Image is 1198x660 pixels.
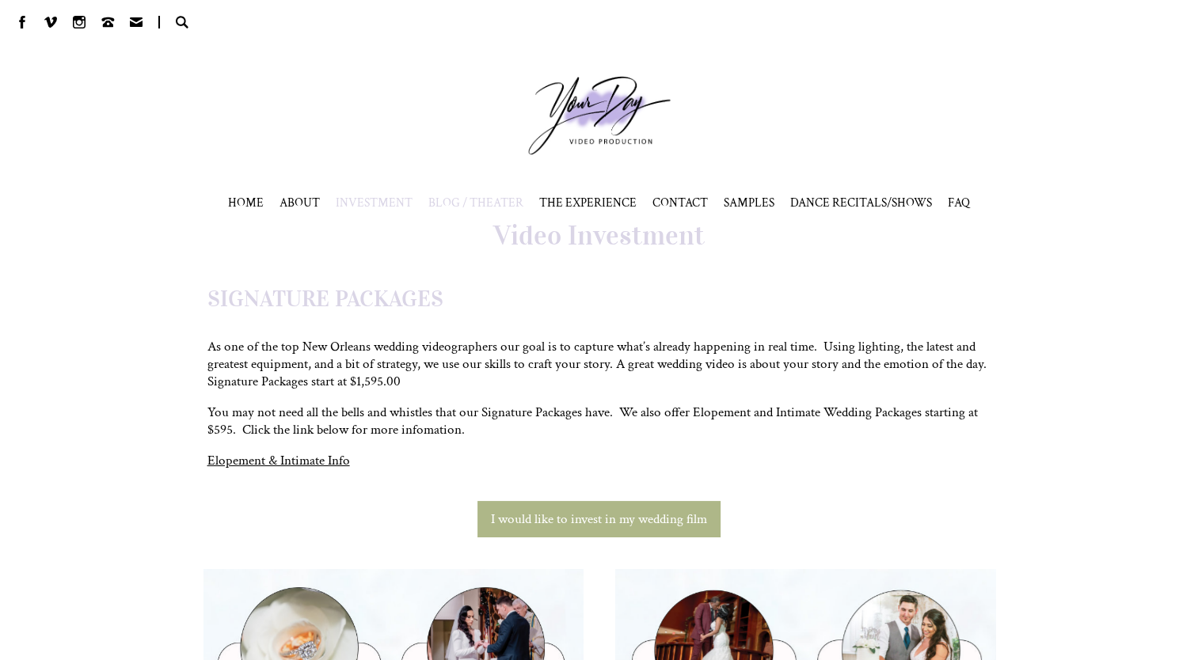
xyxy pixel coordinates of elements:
[428,195,523,211] a: BLOG / THEATER
[504,52,694,179] a: Your Day Production Logo
[336,195,413,211] a: INVESTMENT
[203,218,995,252] h1: Video Investment
[207,452,350,469] a: Elopement & Intimate Info
[280,195,320,211] a: ABOUT
[948,195,970,211] a: FAQ
[539,195,637,211] a: THE EXPERIENCE
[477,501,721,537] a: I would like to invest in my wedding film
[207,284,991,313] h2: SIGNATURE PACKAGES
[790,195,932,211] span: DANCE RECITALS/SHOWS
[207,338,991,390] p: As one of the top New Orleans wedding videographers our goal is to capture what’s already happeni...
[228,195,264,211] a: HOME
[724,195,774,211] span: SAMPLES
[652,195,708,211] a: CONTACT
[491,510,707,528] span: I would like to invest in my wedding film
[207,404,991,438] p: You may not need all the bells and whistles that our Signature Packages have. We also offer Elope...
